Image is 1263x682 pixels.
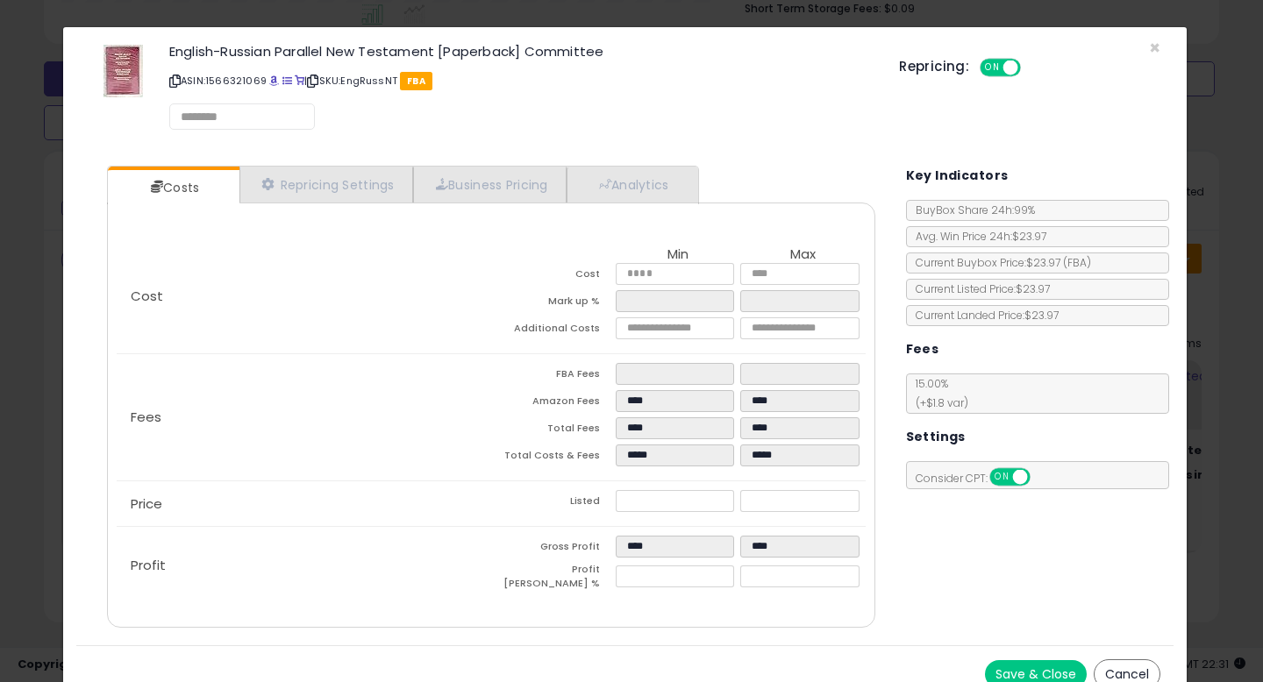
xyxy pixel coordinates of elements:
[491,563,616,595] td: Profit [PERSON_NAME] %
[1026,255,1091,270] span: $23.97
[907,376,968,410] span: 15.00 %
[117,289,491,303] p: Cost
[991,470,1013,485] span: ON
[1027,470,1055,485] span: OFF
[413,167,567,202] a: Business Pricing
[1149,35,1160,60] span: ×
[567,167,696,202] a: Analytics
[108,170,238,205] a: Costs
[907,229,1046,244] span: Avg. Win Price 24h: $23.97
[169,45,873,58] h3: English-Russian Parallel New Testament [Paperback] Committee
[491,536,616,563] td: Gross Profit
[906,338,939,360] h5: Fees
[117,558,491,572] p: Profit
[491,417,616,444] td: Total Fees
[491,317,616,345] td: Additional Costs
[295,74,304,88] a: Your listing only
[103,45,143,97] img: 51p5B-IdLpL._SL60_.jpg
[907,202,1035,217] span: BuyBox Share 24h: 99%
[491,290,616,317] td: Mark up %
[491,263,616,290] td: Cost
[491,490,616,517] td: Listed
[907,308,1059,323] span: Current Landed Price: $23.97
[616,247,740,263] th: Min
[906,426,966,448] h5: Settings
[899,60,969,74] h5: Repricing:
[907,471,1053,486] span: Consider CPT:
[269,74,279,88] a: BuyBox page
[169,67,873,95] p: ASIN: 1566321069 | SKU: EngRussNT
[1018,60,1046,75] span: OFF
[117,410,491,424] p: Fees
[117,497,491,511] p: Price
[907,281,1050,296] span: Current Listed Price: $23.97
[282,74,292,88] a: All offer listings
[491,363,616,390] td: FBA Fees
[907,395,968,410] span: (+$1.8 var)
[491,390,616,417] td: Amazon Fees
[906,165,1009,187] h5: Key Indicators
[907,255,1091,270] span: Current Buybox Price:
[740,247,865,263] th: Max
[239,167,413,202] a: Repricing Settings
[981,60,1003,75] span: ON
[400,72,432,90] span: FBA
[491,444,616,472] td: Total Costs & Fees
[1063,255,1091,270] span: ( FBA )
